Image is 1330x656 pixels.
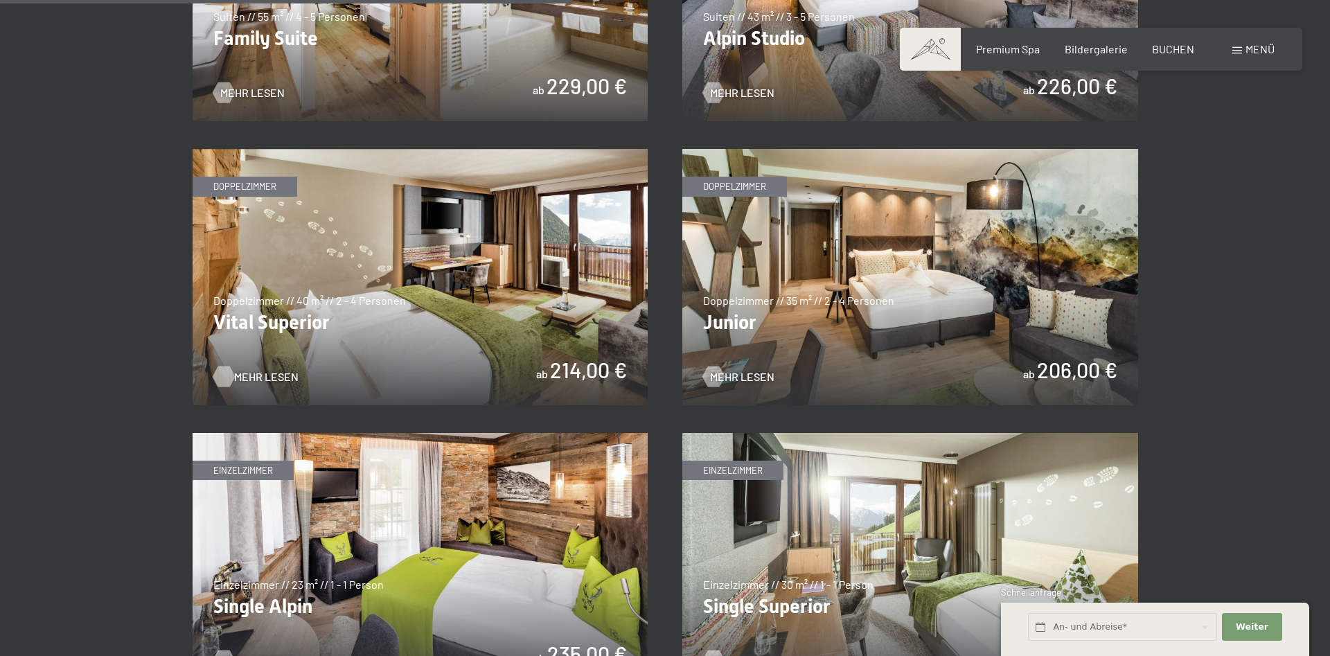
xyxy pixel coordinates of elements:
span: Schnellanfrage [1001,587,1061,598]
a: Single Superior [682,434,1138,442]
a: Mehr Lesen [703,369,774,384]
a: Premium Spa [976,42,1040,55]
img: Junior [682,149,1138,405]
button: Weiter [1222,613,1282,641]
a: Mehr Lesen [213,85,285,100]
a: Junior [682,150,1138,158]
span: Mehr Lesen [710,85,774,100]
span: Mehr Lesen [710,369,774,384]
span: Menü [1245,42,1275,55]
a: BUCHEN [1152,42,1194,55]
img: Vital Superior [193,149,648,405]
a: Vital Superior [193,150,648,158]
a: Single Alpin [193,434,648,442]
span: Mehr Lesen [220,85,285,100]
a: Bildergalerie [1065,42,1128,55]
span: Weiter [1236,621,1268,633]
a: Mehr Lesen [703,85,774,100]
a: Mehr Lesen [213,369,285,384]
span: Mehr Lesen [234,369,299,384]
